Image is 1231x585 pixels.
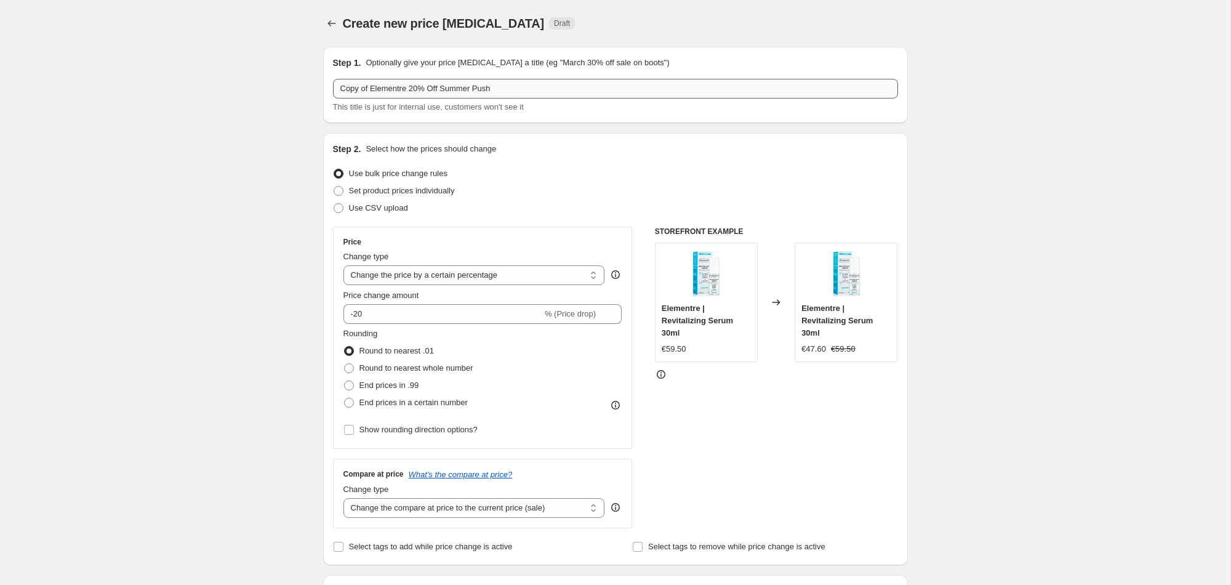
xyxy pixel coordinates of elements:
img: elementre-dermo-cosmeticselementre-05-retinol-complex-revitalizing-serum-30ml-410605_80x.jpg [681,249,731,299]
span: End prices in a certain number [359,398,468,407]
span: % (Price drop) [545,309,596,318]
span: Use bulk price change rules [349,169,447,178]
span: Price change amount [343,291,419,300]
span: End prices in .99 [359,381,419,390]
span: €59.50 [662,344,686,353]
span: Set product prices individually [349,186,455,195]
span: Select tags to add while price change is active [349,542,513,551]
span: €59.50 [831,344,856,353]
h3: Price [343,237,361,247]
div: help [609,501,622,514]
span: This title is just for internal use, customers won't see it [333,102,524,111]
span: Change type [343,252,389,261]
button: What's the compare at price? [409,470,513,479]
span: Round to nearest whole number [359,363,473,373]
span: Select tags to remove while price change is active [648,542,825,551]
span: Elementre | Revitalizing Serum 30ml [662,304,733,337]
h6: STOREFRONT EXAMPLE [655,227,898,236]
input: 30% off holiday sale [333,79,898,99]
span: Round to nearest .01 [359,346,434,355]
h2: Step 1. [333,57,361,69]
span: Elementre | Revitalizing Serum 30ml [801,304,873,337]
img: elementre-dermo-cosmeticselementre-05-retinol-complex-revitalizing-serum-30ml-410605_80x.jpg [822,249,871,299]
span: Show rounding direction options? [359,425,478,434]
span: Use CSV upload [349,203,408,212]
h3: Compare at price [343,469,404,479]
span: €47.60 [801,344,826,353]
span: Create new price [MEDICAL_DATA] [343,17,545,30]
span: Change type [343,485,389,494]
h2: Step 2. [333,143,361,155]
button: Price change jobs [323,15,340,32]
span: Draft [554,18,570,28]
p: Select how the prices should change [366,143,496,155]
p: Optionally give your price [MEDICAL_DATA] a title (eg "March 30% off sale on boots") [366,57,669,69]
span: Rounding [343,329,378,338]
div: help [609,268,622,281]
input: -15 [343,304,542,324]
